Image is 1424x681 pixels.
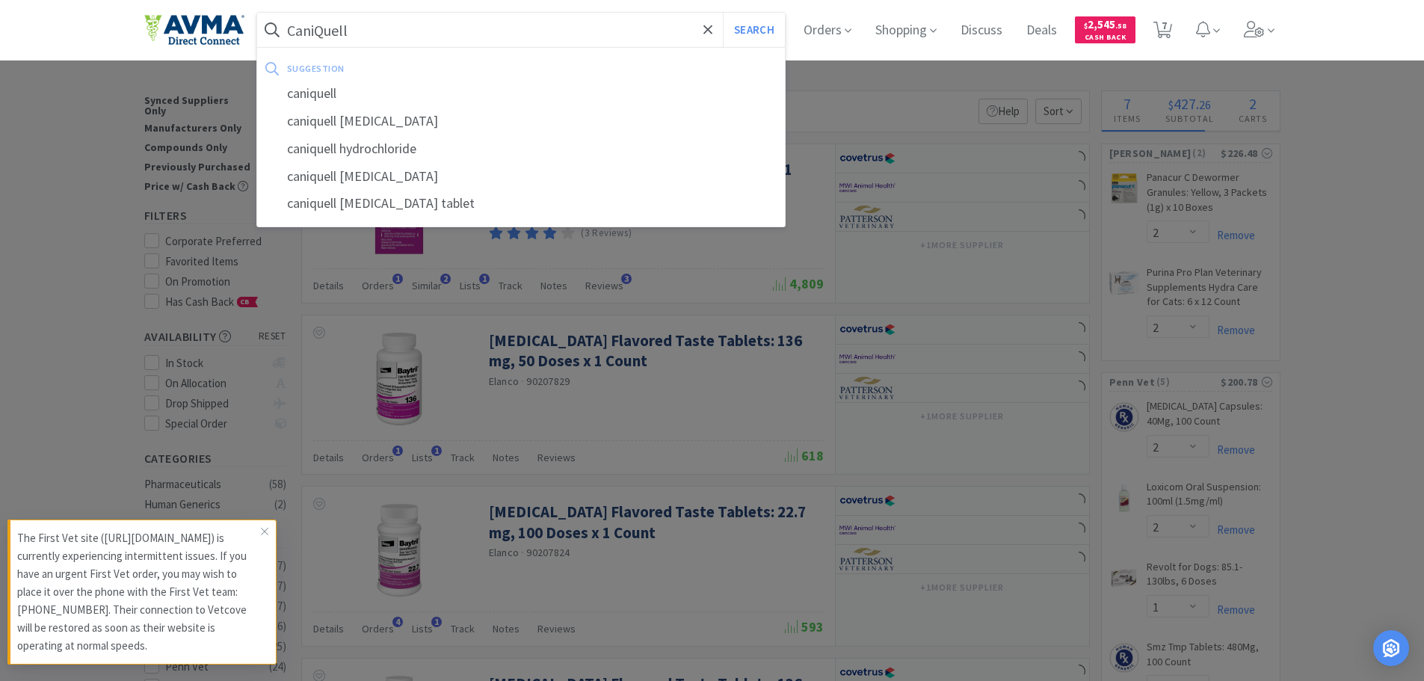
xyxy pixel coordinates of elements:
span: 2,545 [1084,17,1126,31]
div: caniquell [MEDICAL_DATA] tablet [257,190,786,218]
button: Search [723,13,785,47]
div: caniquell [MEDICAL_DATA] [257,163,786,191]
a: Deals [1020,24,1063,37]
a: 7 [1147,25,1178,39]
input: Search by item, sku, manufacturer, ingredient, size... [257,13,786,47]
span: Cash Back [1084,34,1126,43]
p: The First Vet site ([URL][DOMAIN_NAME]) is currently experiencing intermittent issues. If you hav... [17,529,261,655]
div: suggestion [287,57,561,80]
div: Open Intercom Messenger [1373,630,1409,666]
span: . 58 [1115,21,1126,31]
a: Discuss [955,24,1008,37]
a: $2,545.58Cash Back [1075,10,1135,50]
img: e4e33dab9f054f5782a47901c742baa9_102.png [144,14,244,46]
div: caniquell [257,80,786,108]
div: caniquell [MEDICAL_DATA] [257,108,786,135]
span: $ [1084,21,1088,31]
div: caniquell hydrochloride [257,135,786,163]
